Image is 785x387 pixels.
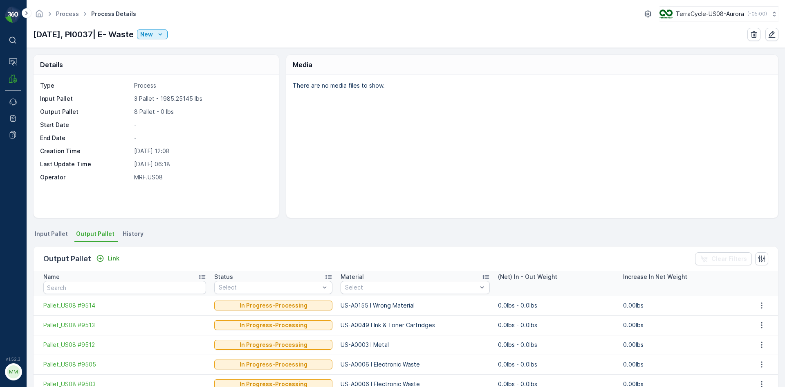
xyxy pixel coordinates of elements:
a: Process [56,10,79,17]
p: ( -05:00 ) [747,11,767,17]
p: 0.00lbs [623,301,740,310]
p: MRF.US08 [134,173,270,181]
p: 0.00lbs [623,360,740,369]
p: [DATE], PI0037| E- Waste [33,28,134,41]
p: 0.0lbs - 0.0lbs [498,341,615,349]
p: 8 Pallet - 0 lbs [134,108,270,116]
p: Input Pallet [40,95,131,103]
p: There are no media files to show. [293,81,769,90]
p: New [140,30,153,38]
p: TerraCycle-US08-Aurora [676,10,744,18]
button: In Progress-Processing [214,320,332,330]
p: US-A0003 I Metal [341,341,489,349]
p: - [134,134,270,142]
p: Creation Time [40,147,131,155]
div: MM [7,365,20,378]
p: In Progress-Processing [240,301,307,310]
button: New [137,29,168,39]
img: image_ci7OI47.png [659,9,673,18]
p: Clear Filters [711,255,747,263]
p: US-A0049 I Ink & Toner Cartridges [341,321,489,329]
a: Pallet_US08 #9505 [43,360,206,369]
button: Link [93,253,123,263]
p: 0.00lbs [623,321,740,329]
span: Process Details [90,10,138,18]
button: In Progress-Processing [214,360,332,369]
button: MM [5,363,21,380]
p: US-A0155 I Wrong Material [341,301,489,310]
button: Clear Filters [695,252,752,265]
p: Process [134,81,270,90]
p: Details [40,60,63,70]
p: Type [40,81,131,90]
p: Output Pallet [43,253,91,265]
p: Increase In Net Weight [623,273,687,281]
p: Start Date [40,121,131,129]
p: US-A0006 I Electronic Waste [341,360,489,369]
p: Output Pallet [40,108,131,116]
a: Pallet_US08 #9513 [43,321,206,329]
input: Search [43,281,206,294]
img: logo [5,7,21,23]
span: Output Pallet [76,230,114,238]
a: Pallet_US08 #9514 [43,301,206,310]
p: Material [341,273,364,281]
p: (Net) In - Out Weight [498,273,557,281]
p: 0.0lbs - 0.0lbs [498,360,615,369]
p: In Progress-Processing [240,321,307,329]
p: Name [43,273,60,281]
p: Select [345,283,477,292]
span: v 1.52.3 [5,357,21,362]
p: - [134,121,270,129]
p: 3 Pallet - 1985.25145 lbs [134,95,270,103]
span: Input Pallet [35,230,68,238]
p: Link [108,254,119,263]
p: End Date [40,134,131,142]
p: [DATE] 12:08 [134,147,270,155]
button: TerraCycle-US08-Aurora(-05:00) [659,7,778,21]
a: Homepage [35,12,44,19]
p: In Progress-Processing [240,360,307,369]
button: In Progress-Processing [214,301,332,310]
a: Pallet_US08 #9512 [43,341,206,349]
p: 0.0lbs - 0.0lbs [498,301,615,310]
p: Select [219,283,320,292]
p: Operator [40,173,131,181]
p: Last Update Time [40,160,131,168]
button: In Progress-Processing [214,340,332,350]
p: [DATE] 06:18 [134,160,270,168]
p: Media [293,60,312,70]
p: 0.00lbs [623,341,740,349]
span: History [123,230,144,238]
p: 0.0lbs - 0.0lbs [498,321,615,329]
p: Status [214,273,233,281]
p: In Progress-Processing [240,341,307,349]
